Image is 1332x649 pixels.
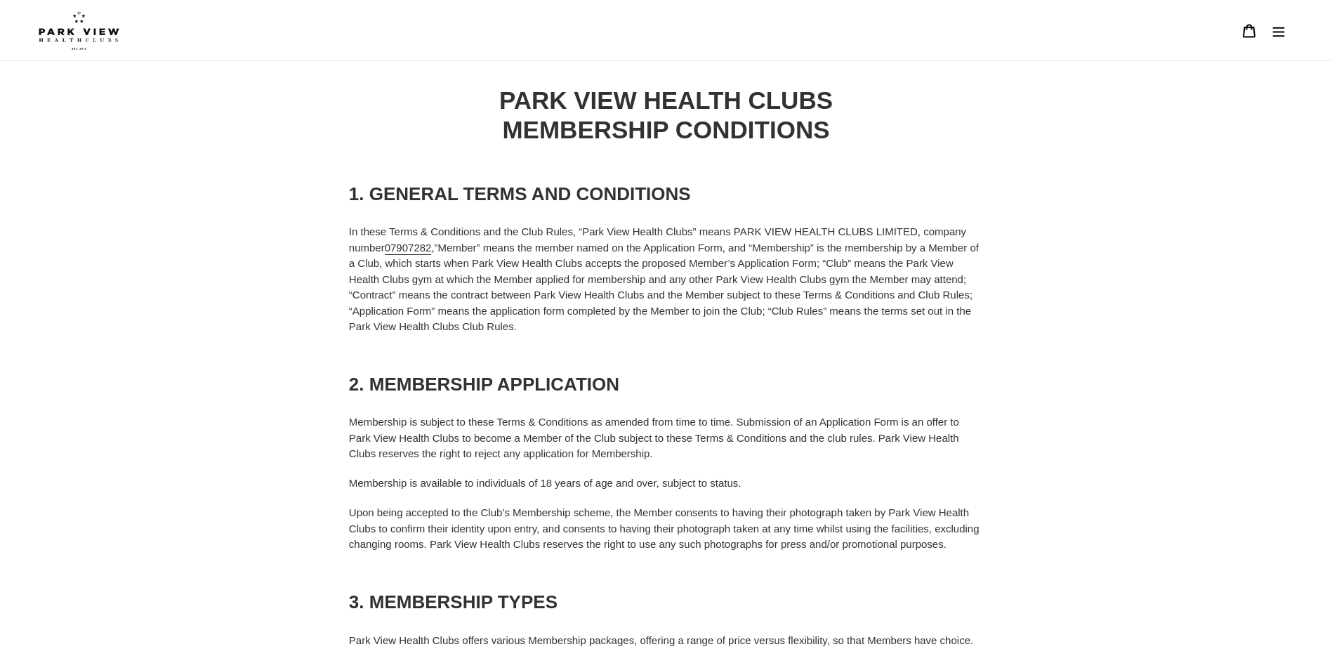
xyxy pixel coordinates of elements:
p: Membership is available to individuals of 18 years of age and over, subject to status. [349,476,983,492]
img: Park view health clubs is a gym near you. [39,11,119,50]
p: In these Terms & Conditions and the Club Rules, “Park View Health Clubs” means PARK VIEW HEALTH C... [349,224,983,335]
h3: 3. MEMBERSHIP TYPES [349,591,983,613]
p: Park View Health Clubs offers various Membership packages, offering a range of price versus flexi... [349,633,983,649]
button: Menu [1264,15,1293,46]
a: 07907282 [385,242,432,255]
p: Membership is subject to these Terms & Conditions as amended from time to time. Submission of an ... [349,414,983,462]
p: Upon being accepted to the Club’s Membership scheme, the Member consents to having their photogra... [349,505,983,553]
h1: PARK VIEW HEALTH CLUBS MEMBERSHIP CONDITIONS [349,86,983,145]
h3: 1. GENERAL TERMS AND CONDITIONS [349,183,983,205]
h3: 2. MEMBERSHIP APPLICATION [349,374,983,395]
